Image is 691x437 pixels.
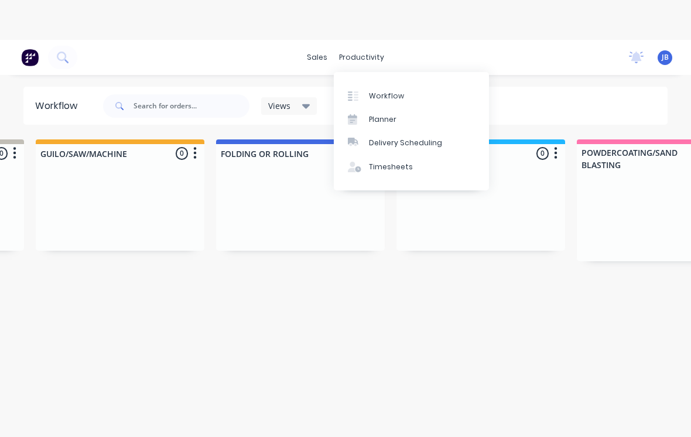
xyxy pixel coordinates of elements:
[369,91,404,101] div: Workflow
[333,49,390,66] div: productivity
[268,100,290,112] span: Views
[301,49,333,66] div: sales
[334,84,489,107] a: Workflow
[334,108,489,131] a: Planner
[369,162,413,172] div: Timesheets
[334,155,489,179] a: Timesheets
[369,114,396,125] div: Planner
[21,49,39,66] img: Factory
[334,131,489,155] a: Delivery Scheduling
[662,52,669,63] span: JB
[369,138,442,148] div: Delivery Scheduling
[35,99,83,113] div: Workflow
[134,94,249,118] input: Search for orders...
